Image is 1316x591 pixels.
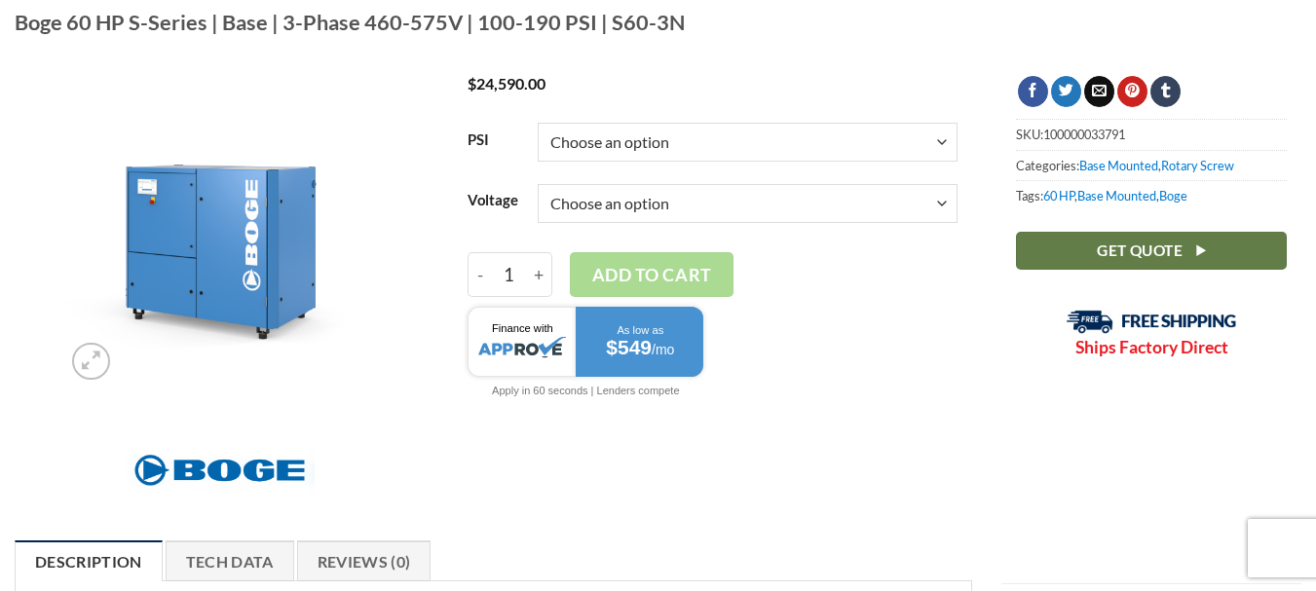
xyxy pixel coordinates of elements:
h1: Boge 60 HP S-Series | Base | 3-Phase 460-575V | 100-190 PSI | S60-3N [15,9,1301,36]
a: Share on Twitter [1051,76,1081,107]
span: SKU: [1016,119,1287,149]
a: Email to a Friend [1084,76,1114,107]
a: Base Mounted [1079,158,1158,173]
a: Tech Data [166,540,294,581]
img: Free Shipping [1067,310,1237,334]
a: Reviews (0) [297,540,432,581]
bdi: 24,590.00 [468,74,545,92]
a: Rotary Screw [1161,158,1234,173]
a: Description [15,540,163,581]
span: Categories: , [1016,150,1287,180]
input: Reduce quantity of Boge 60 HP S-Series | Base | 3-Phase 460-575V | 100-190 PSI | S60-3N [468,252,491,297]
input: Product quantity [491,252,527,297]
a: 60 HP [1043,188,1074,203]
a: Pin on Pinterest [1117,76,1147,107]
img: Boge [125,444,315,497]
span: $ [468,74,476,92]
a: Base Mounted [1077,188,1156,203]
a: Share on Facebook [1018,76,1048,107]
span: Tags: , , [1016,180,1287,210]
span: Get Quote [1097,239,1183,263]
a: Share on Tumblr [1150,76,1181,107]
a: Boge [1159,188,1187,203]
a: Zoom [72,343,110,381]
strong: Ships Factory Direct [1075,337,1228,357]
input: Increase quantity of Boge 60 HP S-Series | Base | 3-Phase 460-575V | 100-190 PSI | S60-3N [527,252,552,297]
a: Get Quote [1016,232,1287,270]
label: PSI [468,132,518,148]
button: Add to cart [570,252,733,297]
label: Voltage [468,193,518,208]
span: 100000033791 [1043,127,1125,142]
img: Boge 60 HP S-Series | Base | 3-Phase 460-575V | 100-190 PSI | S60-3N [62,76,376,389]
